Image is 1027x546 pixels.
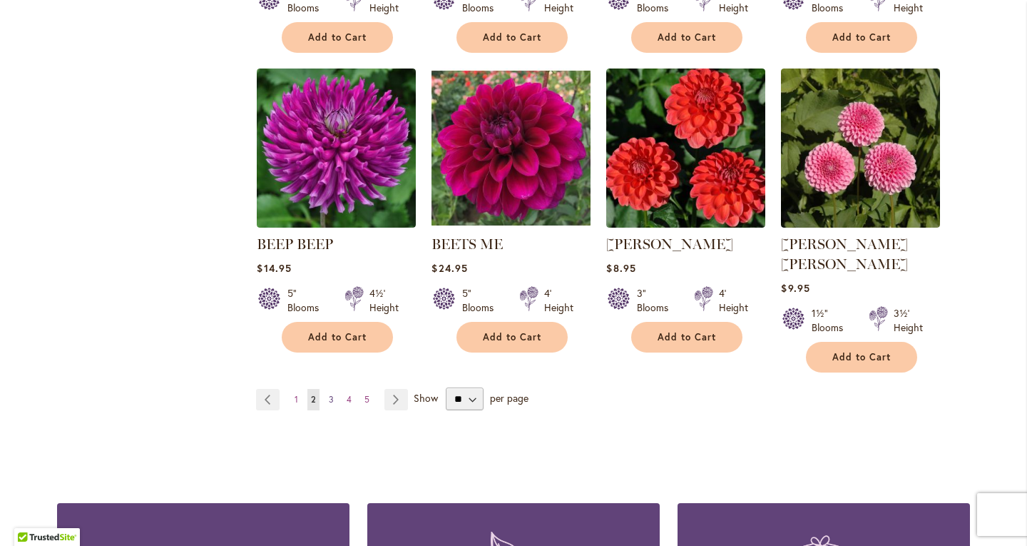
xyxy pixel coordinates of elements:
[431,261,467,275] span: $24.95
[308,31,367,44] span: Add to Cart
[631,322,742,353] button: Add to Cart
[287,286,327,315] div: 5" Blooms
[812,306,852,335] div: 1½" Blooms
[719,286,748,315] div: 4' Height
[606,217,765,231] a: BENJAMIN MATTHEW
[257,261,291,275] span: $14.95
[291,389,302,410] a: 1
[11,495,51,535] iframe: Launch Accessibility Center
[361,389,373,410] a: 5
[257,236,333,253] a: BEEP BEEP
[658,331,716,343] span: Add to Cart
[364,394,369,405] span: 5
[282,22,393,53] button: Add to Cart
[295,394,298,405] span: 1
[631,22,742,53] button: Add to Cart
[832,351,891,363] span: Add to Cart
[483,31,541,44] span: Add to Cart
[431,217,591,231] a: BEETS ME
[483,331,541,343] span: Add to Cart
[637,286,677,315] div: 3" Blooms
[781,69,940,228] img: BETTY ANNE
[606,69,765,228] img: BENJAMIN MATTHEW
[781,281,809,295] span: $9.95
[282,322,393,353] button: Add to Cart
[606,236,733,253] a: [PERSON_NAME]
[456,22,568,53] button: Add to Cart
[431,236,503,253] a: BEETS ME
[894,306,923,335] div: 3½' Height
[462,286,502,315] div: 5" Blooms
[544,286,573,315] div: 4' Height
[329,394,334,405] span: 3
[806,22,917,53] button: Add to Cart
[308,331,367,343] span: Add to Cart
[325,389,337,410] a: 3
[369,286,399,315] div: 4½' Height
[431,69,591,228] img: BEETS ME
[257,69,416,228] img: BEEP BEEP
[806,342,917,373] button: Add to Cart
[832,31,891,44] span: Add to Cart
[343,389,355,410] a: 4
[414,391,438,405] span: Show
[781,217,940,231] a: BETTY ANNE
[311,394,316,405] span: 2
[781,236,908,273] a: [PERSON_NAME] [PERSON_NAME]
[606,261,635,275] span: $8.95
[347,394,352,405] span: 4
[456,322,568,353] button: Add to Cart
[658,31,716,44] span: Add to Cart
[490,391,528,405] span: per page
[257,217,416,231] a: BEEP BEEP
